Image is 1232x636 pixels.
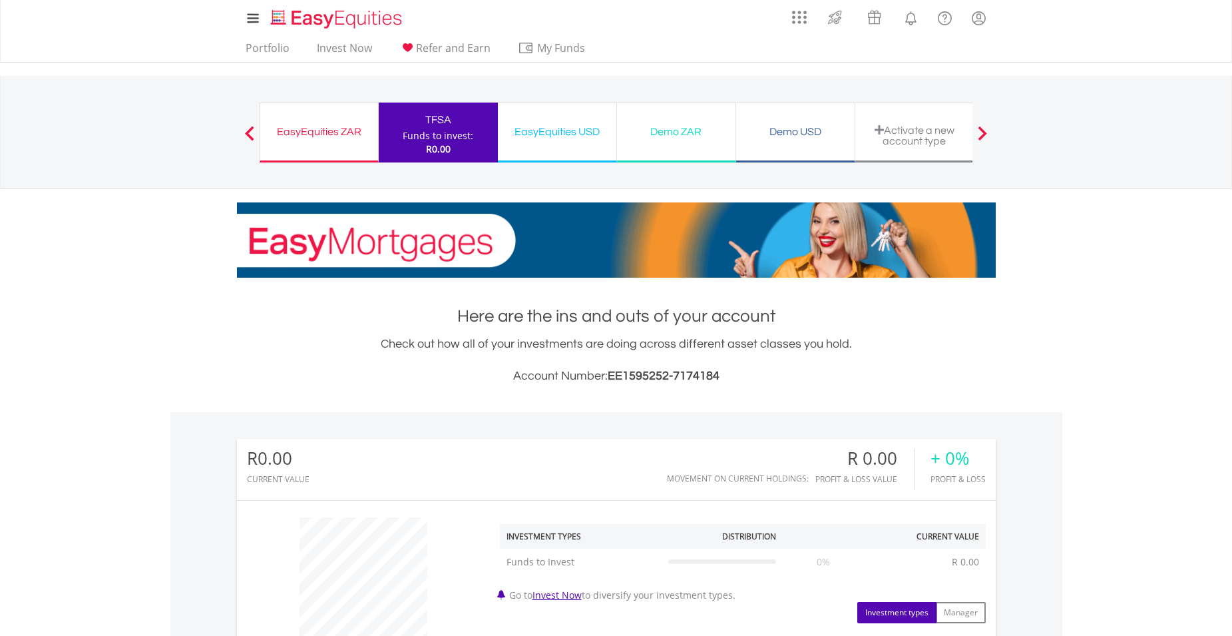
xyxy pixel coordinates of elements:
div: Check out how all of your investments are doing across different asset classes you hold. [237,335,996,386]
img: EasyMortage Promotion Banner [237,202,996,278]
a: Home page [266,3,407,30]
img: thrive-v2.svg [824,7,846,28]
h1: Here are the ins and outs of your account [237,304,996,328]
td: 0% [783,549,864,575]
button: Manager [936,602,986,623]
a: Notifications [894,3,928,30]
div: Profit & Loss Value [815,475,914,483]
img: EasyEquities_Logo.png [268,8,407,30]
th: Investment Types [500,524,662,549]
div: CURRENT VALUE [247,475,309,483]
a: Portfolio [240,41,295,62]
th: Current Value [864,524,986,549]
span: My Funds [518,39,605,57]
div: Distribution [722,531,776,542]
span: EE1595252-7174184 [608,370,719,382]
div: Profit & Loss [930,475,986,483]
img: vouchers-v2.svg [863,7,885,28]
div: EasyEquities ZAR [268,123,370,141]
span: Refer and Earn [416,41,491,55]
a: My Profile [962,3,996,33]
div: + 0% [930,449,986,468]
span: R0.00 [426,143,451,155]
button: Investment types [857,602,936,623]
td: R 0.00 [945,549,986,575]
a: FAQ's and Support [928,3,962,30]
a: Vouchers [855,3,894,28]
a: Refer and Earn [394,41,496,62]
div: Demo ZAR [625,123,727,141]
div: Demo USD [744,123,847,141]
div: R 0.00 [815,449,914,468]
div: R0.00 [247,449,309,468]
div: EasyEquities USD [506,123,608,141]
h3: Account Number: [237,367,996,386]
div: Funds to invest: [403,129,473,143]
a: Invest Now [532,589,582,601]
div: Activate a new account type [863,125,966,147]
img: grid-menu-icon.svg [792,10,807,25]
a: AppsGrid [783,3,815,25]
div: Movement on Current Holdings: [667,474,809,483]
div: TFSA [387,111,490,129]
td: Funds to Invest [500,549,662,575]
div: Go to to diversify your investment types. [490,511,996,623]
a: Invest Now [311,41,377,62]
